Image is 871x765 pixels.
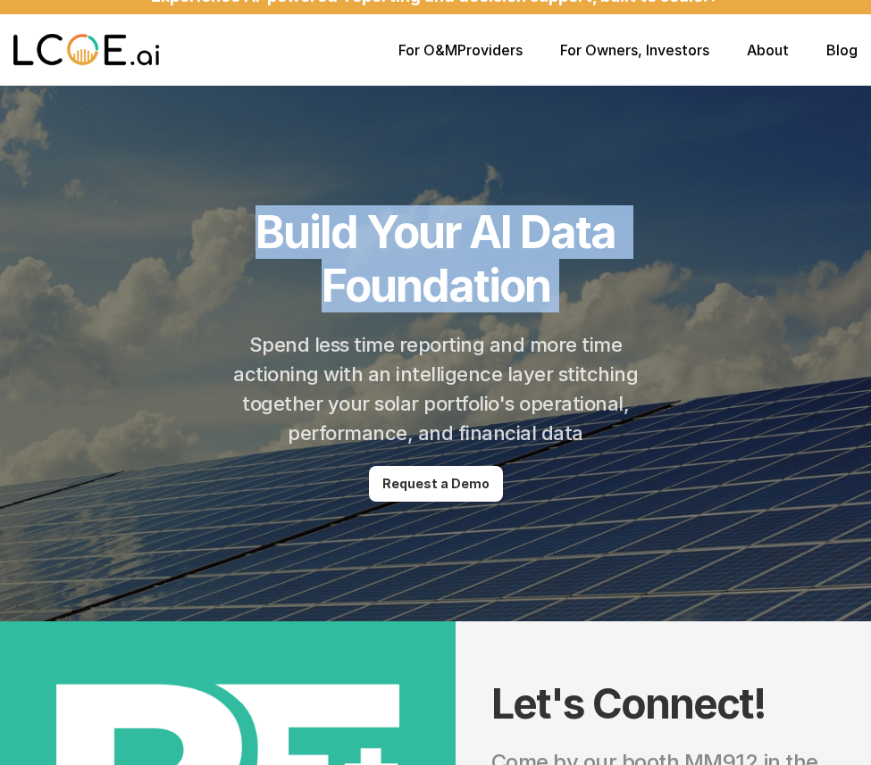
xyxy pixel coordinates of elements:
iframe: Chat Widget [782,679,871,765]
p: , Investors [560,42,709,59]
a: For Owners [560,41,638,59]
a: For O&M [398,41,457,59]
a: Request a Demo [369,466,503,502]
a: Blog [826,41,858,59]
h2: Spend less time reporting and more time actioning with an intelligence layer stitching together y... [206,330,665,448]
p: Providers [398,42,523,59]
h1: Build Your AI Data Foundation [180,205,691,312]
p: Request a Demo [382,477,490,492]
a: About [747,41,789,59]
h1: Let's Connect! [491,679,836,728]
